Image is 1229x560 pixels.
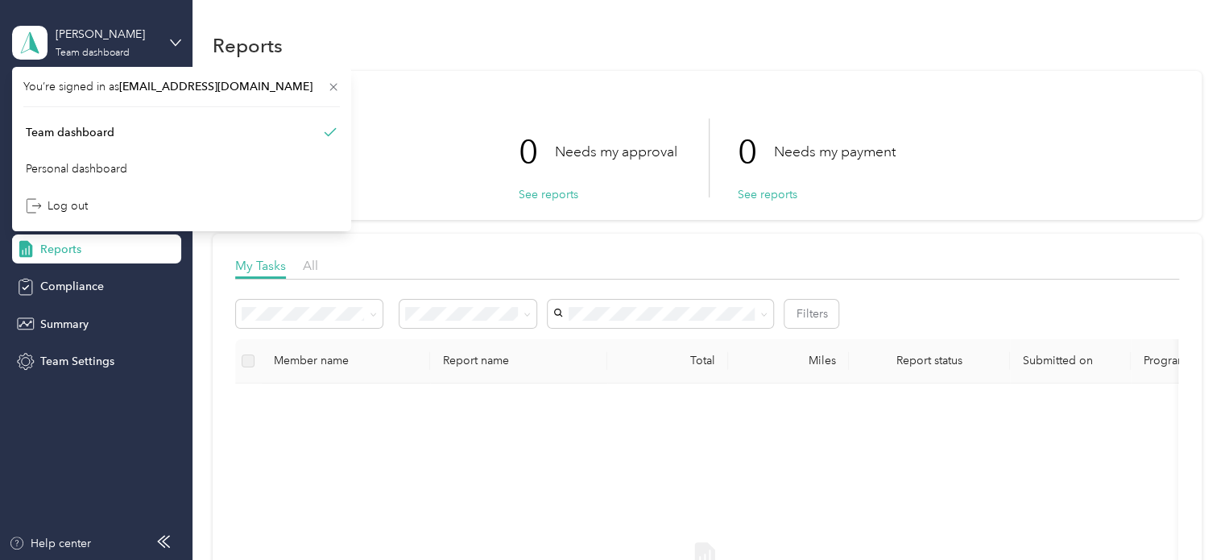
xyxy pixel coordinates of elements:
p: 0 [519,118,555,186]
span: Team Settings [40,353,114,370]
div: Log out [26,197,88,214]
th: Submitted on [1010,339,1131,384]
button: See reports [738,186,797,203]
div: Miles [741,354,836,367]
div: Personal dashboard [26,160,127,177]
span: Reports [40,241,81,258]
th: Member name [261,339,430,384]
div: Team dashboard [56,48,130,58]
div: Total [620,354,715,367]
span: My Tasks [235,258,286,273]
p: Needs my approval [555,142,677,162]
div: Team dashboard [26,124,114,141]
span: You’re signed in as [23,78,340,95]
span: Summary [40,316,89,333]
span: Report status [862,354,997,367]
p: 0 [738,118,774,186]
span: Compliance [40,278,104,295]
button: See reports [519,186,578,203]
iframe: Everlance-gr Chat Button Frame [1139,470,1229,560]
button: Filters [784,300,838,328]
div: Member name [274,354,417,367]
span: [EMAIL_ADDRESS][DOMAIN_NAME] [119,80,312,93]
div: [PERSON_NAME] [56,26,156,43]
button: Help center [9,535,91,552]
h1: My Tasks [235,102,1179,118]
th: Report name [430,339,607,384]
h1: Reports [213,37,283,54]
span: All [303,258,318,273]
p: Needs my payment [774,142,896,162]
